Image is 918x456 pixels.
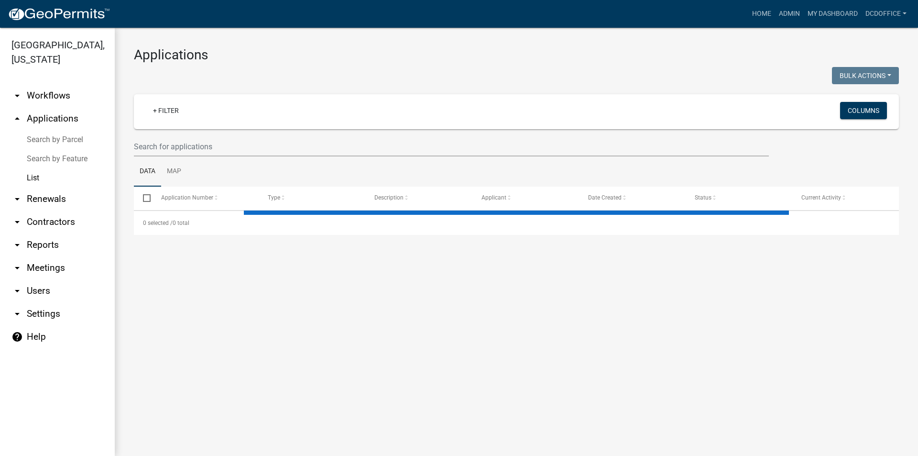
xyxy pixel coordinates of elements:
[804,5,862,23] a: My Dashboard
[162,194,214,201] span: Application Number
[11,308,23,320] i: arrow_drop_down
[152,187,259,210] datatable-header-cell: Application Number
[579,187,686,210] datatable-header-cell: Date Created
[134,47,899,63] h3: Applications
[145,102,186,119] a: + Filter
[11,285,23,297] i: arrow_drop_down
[134,211,899,235] div: 0 total
[134,156,161,187] a: Data
[161,156,187,187] a: Map
[588,194,622,201] span: Date Created
[832,67,899,84] button: Bulk Actions
[686,187,792,210] datatable-header-cell: Status
[748,5,775,23] a: Home
[695,194,711,201] span: Status
[11,90,23,101] i: arrow_drop_down
[792,187,899,210] datatable-header-cell: Current Activity
[11,216,23,228] i: arrow_drop_down
[472,187,579,210] datatable-header-cell: Applicant
[375,194,404,201] span: Description
[259,187,365,210] datatable-header-cell: Type
[134,137,769,156] input: Search for applications
[143,220,173,226] span: 0 selected /
[134,187,152,210] datatable-header-cell: Select
[481,194,506,201] span: Applicant
[11,331,23,343] i: help
[366,187,472,210] datatable-header-cell: Description
[840,102,887,119] button: Columns
[11,239,23,251] i: arrow_drop_down
[801,194,841,201] span: Current Activity
[11,193,23,205] i: arrow_drop_down
[11,262,23,274] i: arrow_drop_down
[862,5,910,23] a: DCDOffice
[268,194,281,201] span: Type
[775,5,804,23] a: Admin
[11,113,23,124] i: arrow_drop_up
